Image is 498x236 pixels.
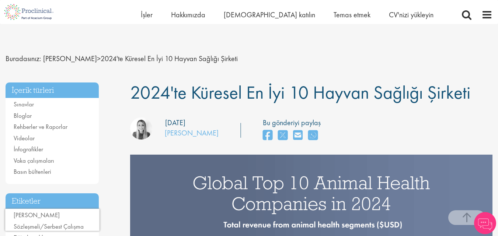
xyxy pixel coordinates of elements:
[389,10,433,20] a: CV'nizi yükleyin
[43,54,97,63] font: [PERSON_NAME]
[14,145,43,153] a: İnfografikler
[101,54,238,63] font: 2024'te Küresel En İyi 10 Hayvan Sağlığı Şirketi
[171,10,205,20] a: Hakkımızda
[263,128,272,144] a: Facebook'ta paylaş
[293,128,303,144] a: e-postada paylaş
[334,10,370,20] a: Temas etmek
[308,128,318,144] a: WhatsApp'ta paylaş
[130,81,470,104] font: 2024'te Küresel En İyi 10 Hayvan Sağlığı Şirketi
[43,54,97,63] a: breadcrumb link
[5,209,100,231] iframe: reCAPTCHA
[141,10,153,20] a: İşler
[263,118,321,127] font: Bu gönderiyi paylaş
[14,156,54,165] a: Vaka çalışmaları
[165,128,219,138] a: [PERSON_NAME]
[14,100,34,108] a: Sınavlar
[165,118,185,127] font: [DATE]
[97,54,101,63] font: >
[12,196,41,206] font: Etiketler
[14,134,35,142] a: Videolar
[474,212,496,234] img: Sohbet robotu
[6,54,41,63] font: Buradasınız:
[14,112,32,120] a: Bloglar
[14,168,51,176] a: Basın bültenleri
[278,128,288,144] a: Twitter'da paylaş
[12,85,54,95] font: İçerik türleri
[14,123,67,131] a: Rehberler ve Raporlar
[224,10,315,20] a: [DEMOGRAPHIC_DATA] katılın
[130,117,152,140] img: Hannah Burke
